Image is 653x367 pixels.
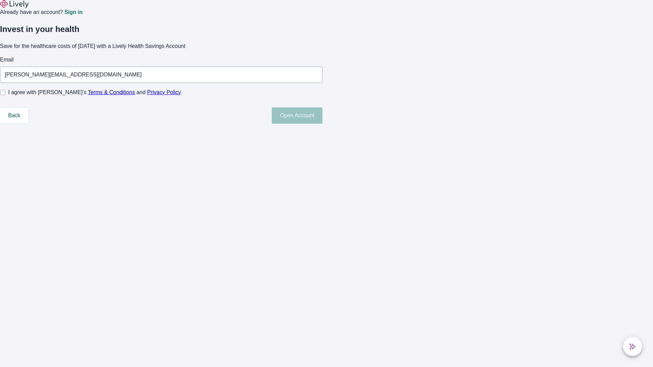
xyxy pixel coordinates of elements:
[88,89,135,95] a: Terms & Conditions
[8,88,181,97] span: I agree with [PERSON_NAME]’s and
[64,10,82,15] a: Sign in
[147,89,181,95] a: Privacy Policy
[623,337,642,356] button: chat
[629,343,636,350] svg: Lively AI Assistant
